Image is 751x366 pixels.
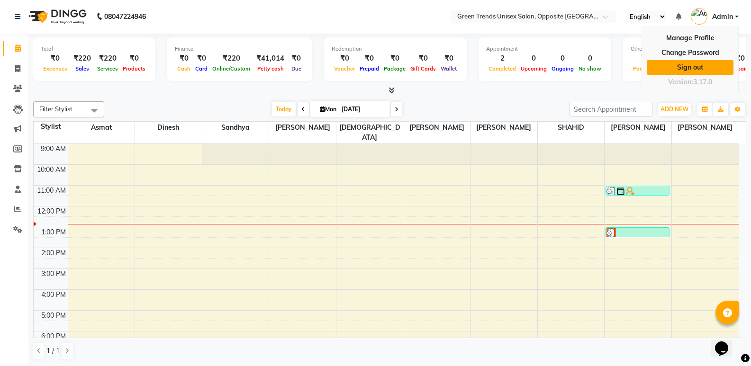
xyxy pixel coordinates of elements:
div: 2 [486,53,518,64]
button: ADD NEW [658,103,691,116]
span: Gift Cards [408,65,438,72]
div: ₹0 [288,53,305,64]
div: 11:00 AM [35,186,68,196]
div: 0 [518,53,549,64]
div: ₹0 [631,53,660,64]
span: Filter Stylist [39,105,72,113]
div: Version:3.17.0 [647,75,733,89]
span: Sales [73,65,91,72]
div: ₹0 [381,53,408,64]
span: Dinesh [135,122,202,134]
b: 08047224946 [104,3,146,30]
span: Admin [712,12,733,22]
input: 2025-09-01 [339,102,386,116]
div: 2:00 PM [39,248,68,258]
span: Upcoming [518,65,549,72]
span: Package [381,65,408,72]
span: Prepaid [357,65,381,72]
span: Products [120,65,148,72]
span: Today [272,102,296,116]
span: [PERSON_NAME] [605,122,671,134]
div: ₹220 [70,53,95,64]
div: ₹220 [95,53,120,64]
div: Redemption [332,45,459,53]
div: Appointment [486,45,604,53]
div: ₹0 [438,53,459,64]
div: 9:00 AM [39,144,68,154]
div: ₹0 [408,53,438,64]
div: 4:00 PM [39,290,68,300]
span: Packages [631,65,660,72]
div: Finance [175,45,305,53]
span: Voucher [332,65,357,72]
span: ADD NEW [661,106,688,113]
span: 1 / 1 [46,346,60,356]
span: [DEMOGRAPHIC_DATA] [336,122,403,143]
span: [PERSON_NAME] [672,122,739,134]
span: SHAHID [538,122,605,134]
div: 3:00 PM [39,269,68,279]
div: ₹220 [210,53,253,64]
div: ₹41,014 [253,53,288,64]
div: Total [41,45,148,53]
span: [PERSON_NAME] [471,122,537,134]
span: Ongoing [549,65,576,72]
span: Wallet [438,65,459,72]
span: Due [289,65,304,72]
div: 12:00 PM [36,206,68,216]
div: ₹0 [332,53,357,64]
img: Admin [691,8,707,25]
div: 0 [576,53,604,64]
div: Pankaj, TK02, 11:00 AM-11:30 AM, [PERSON_NAME] Styling [606,186,669,195]
div: 10:00 AM [35,165,68,175]
div: Raj, TK01, 01:00 PM-01:30 PM, Haircut - Basic [606,228,669,237]
div: 6:00 PM [39,331,68,341]
span: Sandhya [202,122,269,134]
span: Expenses [41,65,70,72]
span: Mon [317,106,339,113]
iframe: chat widget [711,328,742,357]
a: Change Password [647,45,733,60]
a: Manage Profile [647,31,733,45]
div: ₹0 [357,53,381,64]
div: ₹0 [120,53,148,64]
div: ₹0 [193,53,210,64]
span: [PERSON_NAME] [403,122,470,134]
div: Stylist [34,122,68,132]
a: Sign out [647,60,733,75]
div: ₹0 [175,53,193,64]
span: [PERSON_NAME] [269,122,336,134]
div: 0 [549,53,576,64]
span: Asmat [68,122,135,134]
input: Search Appointment [570,102,652,116]
span: Cash [175,65,193,72]
div: 5:00 PM [39,311,68,321]
div: ₹0 [41,53,70,64]
div: 1:00 PM [39,227,68,237]
span: Completed [486,65,518,72]
span: Services [95,65,120,72]
span: Online/Custom [210,65,253,72]
img: logo [24,3,89,30]
span: No show [576,65,604,72]
span: Petty cash [255,65,286,72]
span: Card [193,65,210,72]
